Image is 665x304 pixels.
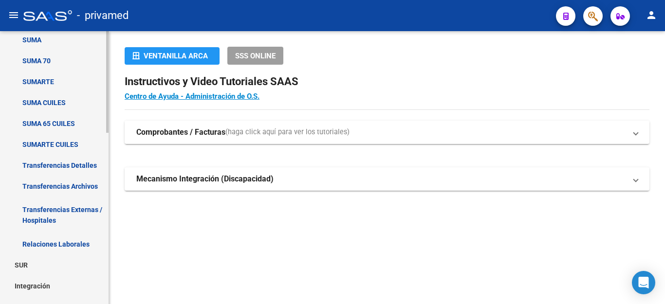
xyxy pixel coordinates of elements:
[227,47,283,65] button: SSS ONLINE
[225,127,350,138] span: (haga click aquí para ver los tutoriales)
[235,52,276,60] span: SSS ONLINE
[136,174,274,184] strong: Mecanismo Integración (Discapacidad)
[125,72,649,91] h2: Instructivos y Video Tutoriales SAAS
[632,271,655,294] div: Open Intercom Messenger
[646,9,657,21] mat-icon: person
[136,127,225,138] strong: Comprobantes / Facturas
[132,47,212,65] div: Ventanilla ARCA
[125,47,220,65] button: Ventanilla ARCA
[125,121,649,144] mat-expansion-panel-header: Comprobantes / Facturas(haga click aquí para ver los tutoriales)
[125,167,649,191] mat-expansion-panel-header: Mecanismo Integración (Discapacidad)
[77,5,129,26] span: - privamed
[125,92,259,101] a: Centro de Ayuda - Administración de O.S.
[8,9,19,21] mat-icon: menu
